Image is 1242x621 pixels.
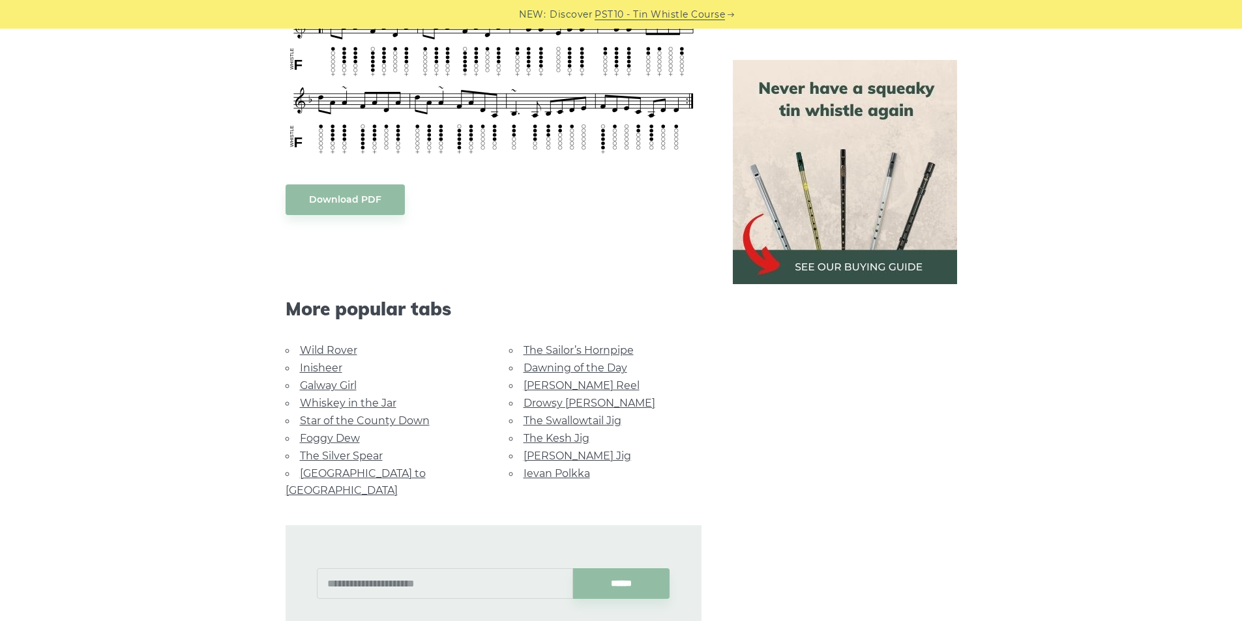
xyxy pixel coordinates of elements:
[300,414,430,427] a: Star of the County Down
[733,60,957,284] img: tin whistle buying guide
[595,7,725,22] a: PST10 - Tin Whistle Course
[286,467,426,497] a: [GEOGRAPHIC_DATA] to [GEOGRAPHIC_DATA]
[300,450,383,462] a: The Silver Spear
[300,362,342,374] a: Inisheer
[519,7,546,22] span: NEW:
[524,450,631,462] a: [PERSON_NAME] Jig
[524,397,655,409] a: Drowsy [PERSON_NAME]
[286,184,405,215] a: Download PDF
[524,432,589,444] a: The Kesh Jig
[524,467,590,480] a: Ievan Polkka
[300,344,357,356] a: Wild Rover
[300,397,396,409] a: Whiskey in the Jar
[300,432,360,444] a: Foggy Dew
[524,414,621,427] a: The Swallowtail Jig
[524,362,627,374] a: Dawning of the Day
[286,298,702,320] span: More popular tabs
[550,7,593,22] span: Discover
[524,344,634,356] a: The Sailor’s Hornpipe
[524,379,640,392] a: [PERSON_NAME] Reel
[300,379,357,392] a: Galway Girl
